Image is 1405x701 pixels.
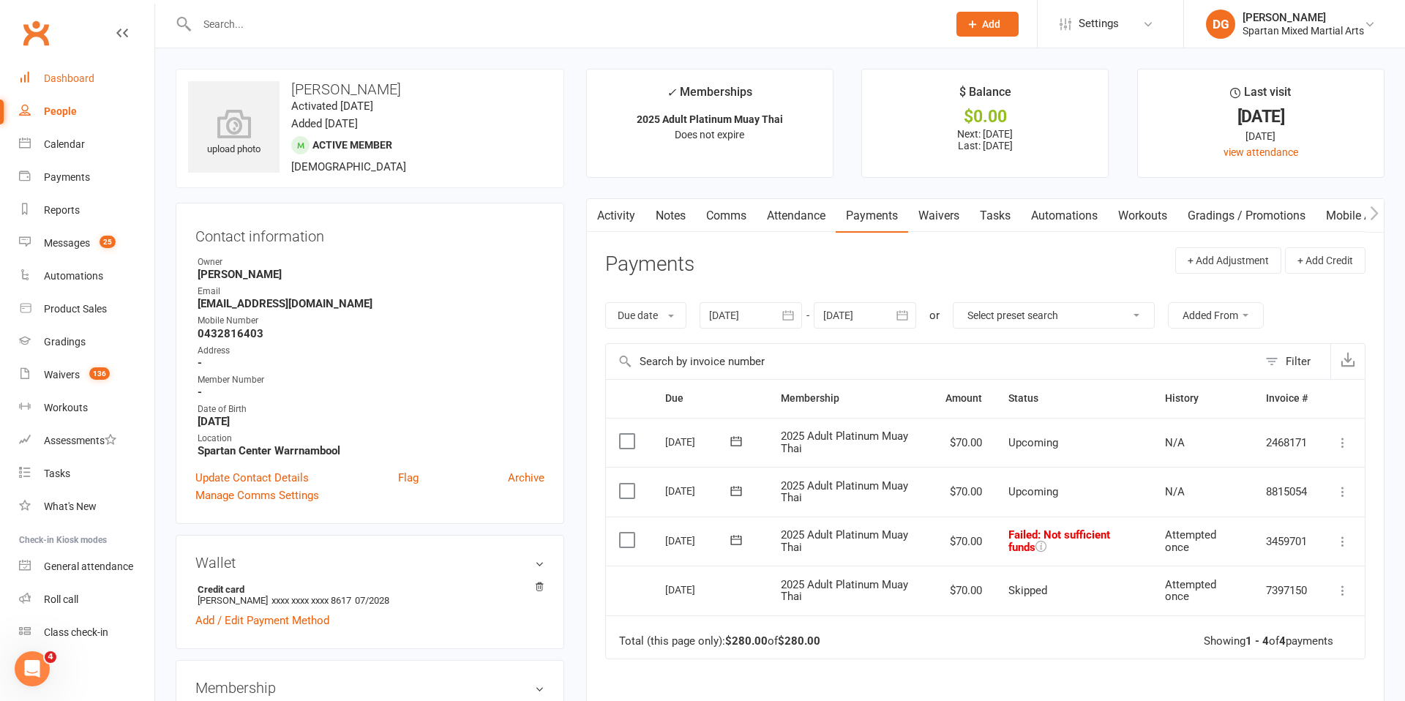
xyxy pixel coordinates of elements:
a: People [19,95,154,128]
span: Skipped [1008,584,1047,597]
div: [DATE] [1151,128,1371,144]
strong: Spartan Center Warrnambool [198,444,544,457]
div: Class check-in [44,626,108,638]
button: Filter [1258,344,1330,379]
strong: [EMAIL_ADDRESS][DOMAIN_NAME] [198,297,544,310]
a: Comms [696,199,757,233]
a: Tasks [19,457,154,490]
th: History [1152,380,1253,417]
span: Attempted once [1165,578,1216,604]
div: Waivers [44,369,80,381]
div: What's New [44,501,97,512]
a: Calendar [19,128,154,161]
a: Waivers 136 [19,359,154,391]
strong: 2025 Adult Platinum Muay Thai [637,113,783,125]
div: Dashboard [44,72,94,84]
strong: [PERSON_NAME] [198,268,544,281]
span: Attempted once [1165,528,1216,554]
div: [PERSON_NAME] [1243,11,1364,24]
a: Roll call [19,583,154,616]
span: Upcoming [1008,436,1058,449]
span: 4 [45,651,56,663]
td: $70.00 [932,517,995,566]
div: Total (this page only): of [619,635,820,648]
td: $70.00 [932,418,995,468]
strong: - [198,356,544,370]
a: What's New [19,490,154,523]
span: N/A [1165,436,1185,449]
div: Payments [44,171,90,183]
p: Next: [DATE] Last: [DATE] [875,128,1095,151]
div: Last visit [1230,83,1291,109]
a: Notes [645,199,696,233]
button: Due date [605,302,686,329]
a: Tasks [970,199,1021,233]
a: Reports [19,194,154,227]
div: Assessments [44,435,116,446]
h3: Wallet [195,555,544,571]
div: Showing of payments [1204,635,1333,648]
a: Flag [398,469,419,487]
div: DG [1206,10,1235,39]
th: Membership [768,380,933,417]
strong: Credit card [198,584,537,595]
a: Manage Comms Settings [195,487,319,504]
span: Settings [1079,7,1119,40]
i: ✓ [667,86,676,100]
th: Invoice # [1253,380,1321,417]
td: 7397150 [1253,566,1321,615]
div: Calendar [44,138,85,150]
div: $ Balance [959,83,1011,109]
div: Product Sales [44,303,107,315]
div: Filter [1286,353,1311,370]
strong: 4 [1279,634,1286,648]
div: [DATE] [665,578,733,601]
a: Attendance [757,199,836,233]
div: $0.00 [875,109,1095,124]
div: Mobile Number [198,314,544,328]
a: Automations [19,260,154,293]
a: Gradings / Promotions [1177,199,1316,233]
div: Address [198,344,544,358]
button: + Add Credit [1285,247,1365,274]
div: Tasks [44,468,70,479]
th: Due [652,380,768,417]
div: Location [198,432,544,446]
a: Add / Edit Payment Method [195,612,329,629]
a: Activity [587,199,645,233]
strong: $280.00 [778,634,820,648]
span: Failed [1008,528,1110,555]
div: Spartan Mixed Martial Arts [1243,24,1364,37]
li: [PERSON_NAME] [195,582,544,608]
strong: $280.00 [725,634,768,648]
a: Waivers [908,199,970,233]
a: view attendance [1224,146,1298,158]
div: Memberships [667,83,752,110]
div: Member Number [198,373,544,387]
button: + Add Adjustment [1175,247,1281,274]
input: Search... [192,14,937,34]
a: Update Contact Details [195,469,309,487]
span: 2025 Adult Platinum Muay Thai [781,528,908,554]
h3: [PERSON_NAME] [188,81,552,97]
div: [DATE] [665,529,733,552]
a: Archive [508,469,544,487]
span: N/A [1165,485,1185,498]
div: People [44,105,77,117]
div: [DATE] [665,479,733,502]
span: Does not expire [675,129,744,140]
span: Add [982,18,1000,30]
h3: Payments [605,253,694,276]
strong: - [198,386,544,399]
span: 07/2028 [355,595,389,606]
span: Active member [312,139,392,151]
span: 25 [100,236,116,248]
span: xxxx xxxx xxxx 8617 [271,595,351,606]
th: Amount [932,380,995,417]
button: Add [956,12,1019,37]
div: [DATE] [665,430,733,453]
a: Workouts [1108,199,1177,233]
span: 2025 Adult Platinum Muay Thai [781,479,908,505]
span: Upcoming [1008,485,1058,498]
div: Automations [44,270,103,282]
